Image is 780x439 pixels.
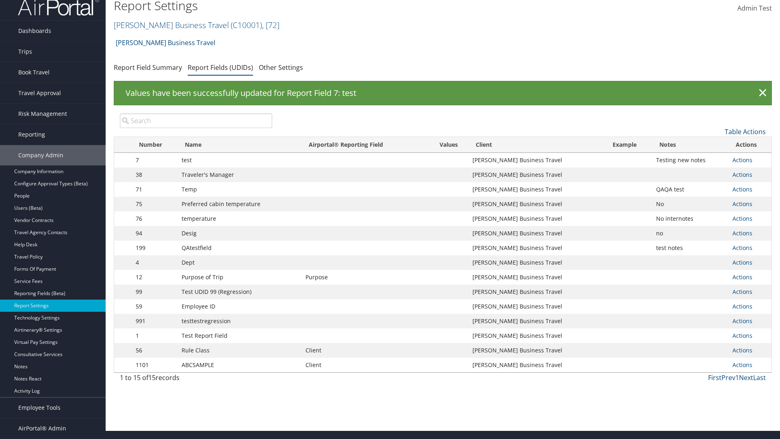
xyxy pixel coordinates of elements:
td: 94 [132,226,177,241]
a: Actions [732,229,752,237]
a: Next [739,373,753,382]
span: Reporting [18,124,45,145]
td: 38 [132,167,177,182]
td: Preferred cabin temperature [178,197,301,211]
th: Actions [728,137,771,153]
a: Actions [732,156,752,164]
td: temperature [178,211,301,226]
td: Testing new notes [652,153,728,167]
td: [PERSON_NAME] Business Travel [468,343,605,358]
td: No internotes [652,211,728,226]
a: Actions [732,171,752,178]
td: Employee ID [178,299,301,314]
td: 199 [132,241,177,255]
span: Admin Test [737,4,772,13]
td: no [652,226,728,241]
span: Risk Management [18,104,67,124]
td: [PERSON_NAME] Business Travel [468,211,605,226]
a: Other Settings [259,63,303,72]
td: Rule Class [178,343,301,358]
td: 4 [132,255,177,270]
td: testtestregression [178,314,301,328]
td: Test Report Field [178,328,301,343]
td: Purpose [301,270,429,285]
a: Report Field Summary [114,63,182,72]
td: test notes [652,241,728,255]
td: [PERSON_NAME] Business Travel [468,197,605,211]
td: No [652,197,728,211]
a: Actions [732,332,752,339]
a: [PERSON_NAME] Business Travel [116,35,215,51]
a: Actions [732,215,752,222]
td: Desig [178,226,301,241]
a: Actions [732,200,752,208]
div: Values have been successfully updated for Report Field 7: test [114,81,772,105]
td: test [178,153,301,167]
span: , [ 72 ] [262,20,279,30]
td: [PERSON_NAME] Business Travel [468,255,605,270]
th: Example [605,137,652,153]
a: Prev [721,373,735,382]
td: QAtestfield [178,241,301,255]
th: Values [429,137,469,153]
td: 7 [132,153,177,167]
td: Temp [178,182,301,197]
div: 1 to 15 of records [120,373,272,387]
a: Actions [732,244,752,252]
th: Airportal&reg; Reporting Field [301,137,429,153]
a: Actions [732,361,752,369]
span: Trips [18,41,32,62]
td: [PERSON_NAME] Business Travel [468,153,605,167]
span: Travel Approval [18,83,61,103]
a: Actions [732,273,752,281]
td: 12 [132,270,177,285]
span: ( C10001 ) [231,20,262,30]
a: Actions [732,259,752,266]
td: [PERSON_NAME] Business Travel [468,299,605,314]
td: [PERSON_NAME] Business Travel [468,182,605,197]
td: Dept [178,255,301,270]
a: Actions [732,185,752,193]
th: Name [178,137,301,153]
a: Actions [732,346,752,354]
td: 1 [132,328,177,343]
td: 76 [132,211,177,226]
td: [PERSON_NAME] Business Travel [468,270,605,285]
a: Actions [732,288,752,296]
td: 59 [132,299,177,314]
a: 1 [735,373,739,382]
td: [PERSON_NAME] Business Travel [468,285,605,299]
td: 99 [132,285,177,299]
td: [PERSON_NAME] Business Travel [468,358,605,372]
td: 71 [132,182,177,197]
td: [PERSON_NAME] Business Travel [468,167,605,182]
a: Actions [732,302,752,310]
td: [PERSON_NAME] Business Travel [468,328,605,343]
th: Notes [652,137,728,153]
td: [PERSON_NAME] Business Travel [468,314,605,328]
td: 991 [132,314,177,328]
td: Traveler's Manager [178,167,301,182]
th: Client [468,137,605,153]
th: : activate to sort column descending [114,137,132,153]
td: [PERSON_NAME] Business Travel [468,226,605,241]
a: [PERSON_NAME] Business Travel [114,20,279,30]
td: Purpose of Trip [178,270,301,285]
a: Last [753,373,766,382]
a: First [708,373,721,382]
input: Search [120,113,272,128]
a: Report Fields (UDIDs) [188,63,253,72]
a: × [756,85,770,101]
td: Test UDID 99 (Regression) [178,285,301,299]
td: 56 [132,343,177,358]
span: 15 [148,373,156,382]
td: 75 [132,197,177,211]
span: Company Admin [18,145,63,165]
span: Book Travel [18,62,50,83]
td: QAQA test [652,182,728,197]
span: AirPortal® Admin [18,418,66,439]
td: ABCSAMPLE [178,358,301,372]
a: Table Actions [725,127,766,136]
th: Number [132,137,177,153]
a: Actions [732,317,752,325]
